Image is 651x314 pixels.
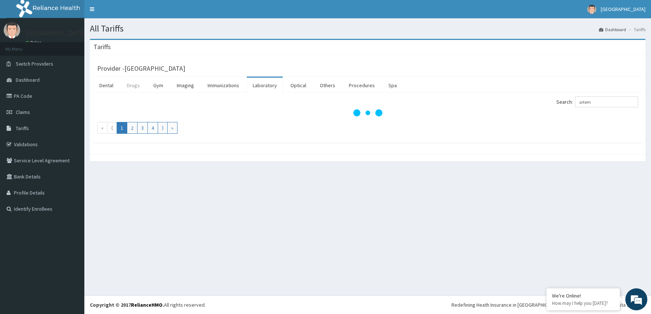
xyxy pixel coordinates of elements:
[26,40,43,45] a: Online
[601,6,645,12] span: [GEOGRAPHIC_DATA]
[627,26,645,33] li: Tariffs
[38,41,123,51] div: Chat with us now
[314,78,341,93] a: Others
[147,122,158,134] a: Go to page number 4
[107,122,117,134] a: Go to previous page
[202,78,245,93] a: Immunizations
[90,302,164,308] strong: Copyright © 2017 .
[587,5,596,14] img: User Image
[117,122,127,134] a: Go to page number 1
[120,4,138,21] div: Minimize live chat window
[147,78,169,93] a: Gym
[16,125,29,132] span: Tariffs
[84,295,651,314] footer: All rights reserved.
[14,37,30,55] img: d_794563401_company_1708531726252_794563401
[383,78,403,93] a: Spa
[556,96,638,107] label: Search:
[43,92,101,166] span: We're online!
[97,65,185,72] h3: Provider - [GEOGRAPHIC_DATA]
[127,122,138,134] a: Go to page number 2
[94,78,119,93] a: Dental
[4,22,20,38] img: User Image
[131,302,162,308] a: RelianceHMO
[16,60,53,67] span: Switch Providers
[121,78,146,93] a: Drugs
[167,122,178,134] a: Go to last page
[137,122,148,134] a: Go to page number 3
[353,98,383,128] svg: audio-loading
[552,292,614,299] div: We're Online!
[285,78,312,93] a: Optical
[94,44,111,50] h3: Tariffs
[599,26,626,33] a: Dashboard
[575,96,638,107] input: Search:
[158,122,168,134] a: Go to next page
[4,200,140,226] textarea: Type your message and hit 'Enter'
[16,109,30,115] span: Claims
[90,24,645,33] h1: All Tariffs
[343,78,381,93] a: Procedures
[97,122,107,134] a: Go to first page
[247,78,283,93] a: Laboratory
[451,301,645,309] div: Redefining Heath Insurance in [GEOGRAPHIC_DATA] using Telemedicine and Data Science!
[16,77,40,83] span: Dashboard
[171,78,200,93] a: Imaging
[26,30,86,36] p: [GEOGRAPHIC_DATA]
[552,300,614,306] p: How may I help you today?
